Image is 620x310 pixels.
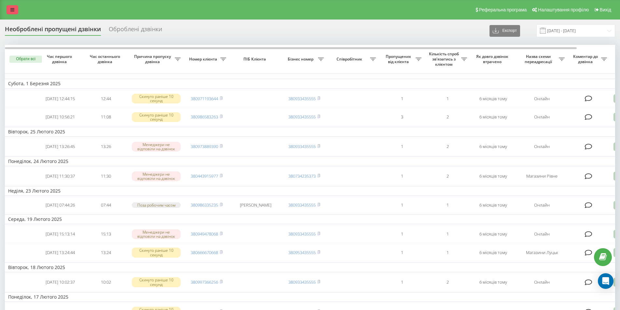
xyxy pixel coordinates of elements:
a: 380997366256 [191,279,218,285]
div: Менеджери не відповіли на дзвінок [132,229,181,239]
a: 380986335235 [191,202,218,208]
a: 380734235373 [288,173,316,179]
td: Онлайн [516,90,568,107]
a: 380973889390 [191,143,218,149]
a: 380933435555 [288,202,316,208]
td: 10:02 [83,274,129,291]
a: 380933435555 [288,143,316,149]
a: 380933435555 [288,96,316,101]
td: 3 [379,108,425,126]
div: Необроблені пропущені дзвінки [5,26,101,36]
span: Коментар до дзвінка [571,54,601,64]
td: 1 [379,225,425,243]
td: 6 місяців тому [470,108,516,126]
td: 2 [425,108,470,126]
a: 380933435555 [288,114,316,120]
div: Open Intercom Messenger [598,273,613,289]
td: 2 [425,138,470,155]
td: 12:44 [83,90,129,107]
td: 13:24 [83,244,129,261]
span: Реферальна програма [479,7,527,12]
td: [DATE] 13:24:44 [37,244,83,261]
td: 1 [379,168,425,185]
td: 1 [425,90,470,107]
div: Менеджери не відповіли на дзвінок [132,142,181,152]
td: Онлайн [516,225,568,243]
td: 15:13 [83,225,129,243]
td: 2 [425,168,470,185]
td: 6 місяців тому [470,197,516,213]
td: 6 місяців тому [470,274,516,291]
td: [DATE] 13:26:45 [37,138,83,155]
td: Магазини Рівне [516,168,568,185]
td: [PERSON_NAME] [229,197,282,213]
span: Кількість спроб зв'язатись з клієнтом [428,51,461,67]
span: Як довго дзвінок втрачено [475,54,511,64]
td: [DATE] 15:13:14 [37,225,83,243]
span: Час останнього дзвінка [88,54,123,64]
td: Онлайн [516,108,568,126]
td: 6 місяців тому [470,225,516,243]
span: Час першого дзвінка [43,54,78,64]
td: 6 місяців тому [470,168,516,185]
td: 1 [379,90,425,107]
span: Причина пропуску дзвінка [132,54,175,64]
td: Онлайн [516,138,568,155]
a: 380933435555 [288,231,316,237]
td: [DATE] 10:02:37 [37,274,83,291]
div: Оброблені дзвінки [109,26,162,36]
div: Скинуто раніше 10 секунд [132,112,181,122]
a: 380443915977 [191,173,218,179]
div: Менеджери не відповіли на дзвінок [132,171,181,181]
td: 1 [425,244,470,261]
span: Співробітник [330,57,370,62]
a: 380971193644 [191,96,218,101]
span: Бізнес номер [285,57,318,62]
span: Пропущених від клієнта [382,54,416,64]
a: 380953435555 [288,249,316,255]
span: ПІБ Клієнта [235,57,276,62]
td: [DATE] 12:44:15 [37,90,83,107]
td: 1 [379,197,425,213]
td: [DATE] 10:56:21 [37,108,83,126]
td: [DATE] 11:30:37 [37,168,83,185]
span: Номер клієнта [187,57,220,62]
a: 380933435555 [288,279,316,285]
td: 6 місяців тому [470,244,516,261]
a: 380949478068 [191,231,218,237]
td: 1 [425,197,470,213]
td: 11:08 [83,108,129,126]
td: [DATE] 07:44:26 [37,197,83,213]
a: 380666670668 [191,249,218,255]
button: Обрати всі [9,56,42,63]
td: Онлайн [516,274,568,291]
button: Експорт [489,25,520,37]
td: 1 [425,225,470,243]
span: Назва схеми переадресації [519,54,559,64]
div: Поза робочим часом [132,202,181,208]
td: 07:44 [83,197,129,213]
span: Вихід [600,7,611,12]
a: 380986583263 [191,114,218,120]
span: Налаштування профілю [538,7,589,12]
td: Онлайн [516,197,568,213]
td: Магазини Луцьк [516,244,568,261]
div: Скинуто раніше 10 секунд [132,94,181,103]
td: 13:26 [83,138,129,155]
td: 11:30 [83,168,129,185]
div: Скинуто раніше 10 секунд [132,277,181,287]
td: 2 [425,274,470,291]
div: Скинуто раніше 10 секунд [132,248,181,257]
td: 6 місяців тому [470,90,516,107]
td: 1 [379,244,425,261]
td: 6 місяців тому [470,138,516,155]
td: 1 [379,138,425,155]
td: 1 [379,274,425,291]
